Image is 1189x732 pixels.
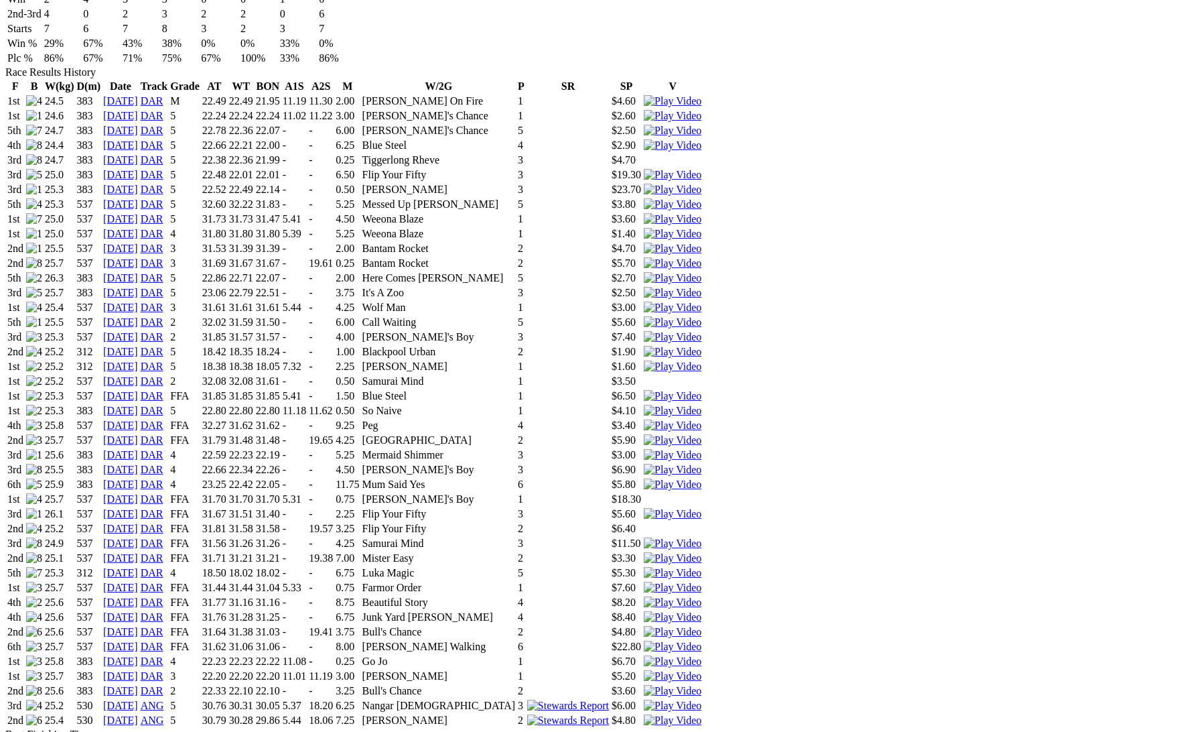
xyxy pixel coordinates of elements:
a: View replay [644,582,701,593]
td: 21.95 [255,95,281,108]
a: [DATE] [103,567,138,578]
td: Plc % [7,52,42,65]
a: View replay [644,670,701,682]
img: Play Video [644,567,701,579]
a: DAR [141,198,163,210]
td: $2.60 [611,109,642,123]
img: Play Video [644,626,701,638]
img: 8 [26,139,42,151]
th: V [643,80,702,93]
a: [DATE] [103,316,138,328]
td: 383 [76,109,102,123]
a: DAR [141,670,163,682]
td: 29% [44,37,82,50]
a: View replay [644,641,701,652]
td: 6 [82,22,121,36]
img: 6 [26,715,42,727]
img: 2 [26,405,42,417]
a: [DATE] [103,198,138,210]
img: 6 [26,626,42,638]
td: - [308,124,334,137]
img: 4 [26,198,42,210]
a: DAR [141,316,163,328]
a: DAR [141,508,163,520]
img: Play Video [644,434,701,446]
a: DAR [141,567,163,578]
img: 3 [26,331,42,343]
a: DAR [141,434,163,446]
img: 3 [26,420,42,432]
img: Play Video [644,656,701,668]
th: P [517,80,525,93]
a: View replay [644,567,701,578]
a: DAR [141,626,163,637]
td: 0 [82,7,121,21]
a: View replay [644,626,701,637]
td: 43% [122,37,160,50]
img: 2 [26,361,42,373]
td: $4.60 [611,95,642,108]
a: [DATE] [103,700,138,711]
a: DAR [141,552,163,564]
img: Play Video [644,243,701,255]
td: 383 [76,95,102,108]
td: 11.02 [282,109,307,123]
img: Play Video [644,95,701,107]
img: Play Video [644,685,701,697]
th: D(m) [76,80,102,93]
a: DAR [141,110,163,121]
td: 86% [318,52,356,65]
img: 8 [26,552,42,564]
a: DAR [141,243,163,254]
td: 22.24 [228,109,254,123]
td: 3 [279,22,318,36]
td: 6 [318,7,356,21]
a: View replay [644,198,701,210]
th: A1S [282,80,307,93]
img: 1 [26,228,42,240]
a: [DATE] [103,361,138,372]
td: 22.07 [255,124,281,137]
a: [DATE] [103,302,138,313]
img: 4 [26,611,42,623]
img: Play Video [644,582,701,594]
img: 7 [26,125,42,137]
img: Play Video [644,287,701,299]
td: 0 [279,7,318,21]
a: View replay [644,656,701,667]
img: Play Video [644,405,701,417]
td: 86% [44,52,82,65]
a: View replay [644,700,701,711]
td: 3 [200,22,238,36]
td: - [282,124,307,137]
td: [PERSON_NAME] On Fire [362,95,516,108]
img: Play Video [644,464,701,476]
img: 8 [26,538,42,550]
a: DAR [141,272,163,284]
img: Play Video [644,125,701,137]
a: DAR [141,538,163,549]
td: 0% [240,37,278,50]
td: 100% [240,52,278,65]
td: 3 [161,7,200,21]
a: DAR [141,405,163,416]
td: 71% [122,52,160,65]
a: [DATE] [103,611,138,623]
a: [DATE] [103,346,138,357]
a: [DATE] [103,670,138,682]
img: 4 [26,700,42,712]
a: View replay [644,715,701,726]
a: View replay [644,538,701,549]
a: DAR [141,479,163,490]
a: View replay [644,257,701,269]
img: 8 [26,257,42,269]
img: Play Video [644,449,701,461]
a: View replay [644,272,701,284]
img: Stewards Report [527,700,609,712]
a: View replay [644,346,701,357]
th: W(kg) [44,80,75,93]
img: 1 [26,184,42,196]
td: 5 [169,109,200,123]
img: 4 [26,346,42,358]
a: [DATE] [103,272,138,284]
